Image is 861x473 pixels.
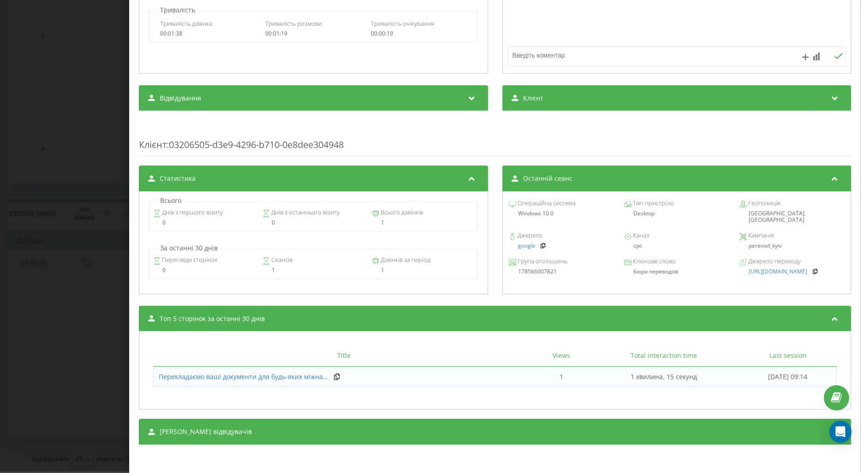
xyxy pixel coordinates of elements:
td: [DATE] 09:14 [739,367,837,387]
div: 1 [372,220,473,226]
span: Джерело [516,231,542,240]
p: Тривалість [158,6,197,15]
span: Днів з останнього візиту [270,208,340,217]
a: [URL][DOMAIN_NAME] [749,269,807,275]
span: Група оголошень [516,257,567,266]
p: Всього [158,196,184,205]
span: Топ 5 сторінок за останні 30 днів [160,314,265,323]
div: Windows 10.0 [508,210,614,217]
span: Геопозиція [747,199,781,208]
span: Всього дзвінків [379,208,423,217]
th: Title [153,345,534,367]
th: Last session [739,345,837,367]
div: Open Intercom Messenger [830,421,852,443]
div: 0 [153,267,255,274]
span: Клієнт [523,94,543,103]
div: 00:01:19 [265,30,361,37]
span: Відвідування [160,94,201,103]
th: Views [534,345,589,367]
span: Дзвінків за період [379,256,430,265]
div: бюро переводов [624,269,729,275]
span: Перегляди сторінок [161,256,218,265]
span: Операційна система [516,199,575,208]
span: [PERSON_NAME] відвідувачів [160,427,252,437]
div: 00:01:38 [160,30,256,37]
span: Останній сеанс [523,174,572,183]
span: Днів з першого візиту [161,208,223,217]
th: Total interaction time [589,345,739,367]
div: : 03206505-d3e9-4296-b710-0e8dee304948 [139,120,851,156]
div: 00:00:19 [371,30,467,37]
span: Тривалість розмови [265,19,322,28]
span: Ключове слово [632,257,676,266]
div: 1 [263,267,364,274]
div: 178566007821 [508,269,614,275]
span: Статистика [160,174,196,183]
span: Тип пристрою [632,199,674,208]
a: google [518,243,535,249]
td: 1 [534,367,589,387]
span: Канал [632,231,650,240]
span: Тривалість дзвінка [160,19,212,28]
a: Перекладаємо ваші документи для будь-яких міжна... [159,372,329,382]
div: cpc [624,243,729,249]
span: Тривалість очікування [371,19,434,28]
span: Кампанія [747,231,774,240]
span: Сеансів [270,256,293,265]
div: 1 [372,267,473,274]
div: 0 [153,220,255,226]
td: 1 хвилина, 15 секунд [589,367,739,387]
p: За останні 30 днів [158,244,220,253]
span: Клієнт [139,138,167,151]
span: Джерело переходу [747,257,801,266]
div: [GEOGRAPHIC_DATA], [GEOGRAPHIC_DATA] [740,210,845,224]
div: Desktop [624,210,729,217]
div: perevod_kyiv [740,243,845,249]
div: 0 [263,220,364,226]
